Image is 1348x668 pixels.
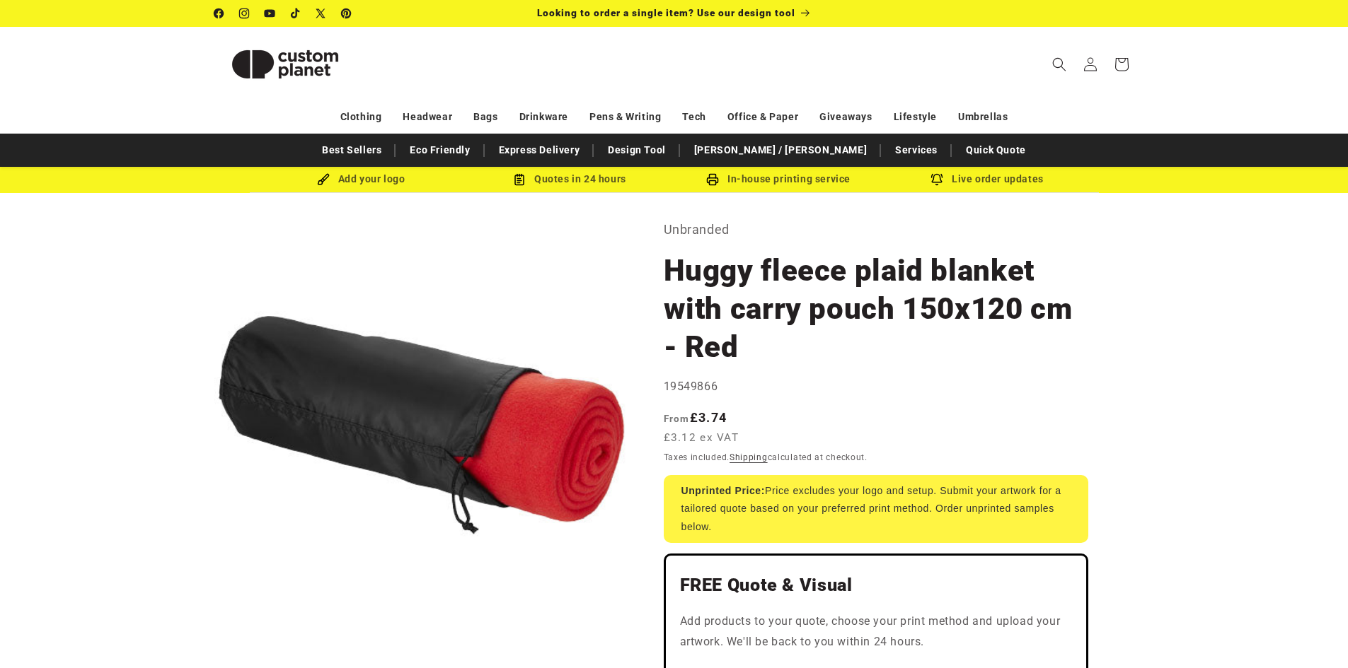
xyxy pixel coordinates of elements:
a: Pens & Writing [589,105,661,129]
img: Order updates [931,173,943,186]
a: Shipping [730,452,768,462]
span: From [664,413,690,424]
strong: £3.74 [664,410,727,425]
summary: Search [1044,49,1075,80]
a: Headwear [403,105,452,129]
a: Umbrellas [958,105,1008,129]
img: Order Updates Icon [513,173,526,186]
img: In-house printing [706,173,719,186]
span: £3.12 ex VAT [664,430,739,446]
strong: Unprinted Price: [681,485,766,496]
img: Brush Icon [317,173,330,186]
div: Taxes included. calculated at checkout. [664,450,1088,464]
p: Add products to your quote, choose your print method and upload your artwork. We'll be back to yo... [680,611,1072,652]
a: Drinkware [519,105,568,129]
a: Giveaways [819,105,872,129]
div: Quotes in 24 hours [466,170,674,188]
a: Bags [473,105,497,129]
a: Quick Quote [959,138,1033,163]
media-gallery: Gallery Viewer [214,218,628,632]
a: Clothing [340,105,382,129]
span: Looking to order a single item? Use our design tool [537,7,795,18]
h1: Huggy fleece plaid blanket with carry pouch 150x120 cm - Red [664,252,1088,366]
a: Express Delivery [492,138,587,163]
a: Lifestyle [894,105,937,129]
a: Eco Friendly [403,138,477,163]
h2: FREE Quote & Visual [680,574,1072,597]
span: 19549866 [664,380,718,393]
img: Custom Planet [214,33,356,96]
a: Tech [682,105,705,129]
a: Services [888,138,945,163]
div: In-house printing service [674,170,883,188]
a: Design Tool [601,138,673,163]
a: Custom Planet [209,27,361,101]
div: Add your logo [257,170,466,188]
a: Office & Paper [727,105,798,129]
div: Price excludes your logo and setup. Submit your artwork for a tailored quote based on your prefer... [664,475,1088,543]
div: Live order updates [883,170,1092,188]
a: [PERSON_NAME] / [PERSON_NAME] [687,138,874,163]
a: Best Sellers [315,138,388,163]
p: Unbranded [664,218,1088,241]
